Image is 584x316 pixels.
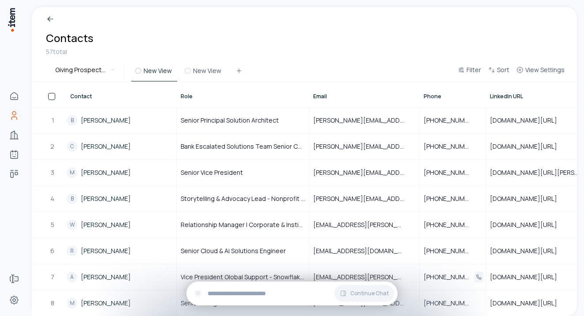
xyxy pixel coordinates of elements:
div: A [67,272,77,282]
span: 4 [50,194,55,203]
button: View Settings [513,65,568,81]
span: [PERSON_NAME][EMAIL_ADDRESS][PERSON_NAME][DOMAIN_NAME] [313,116,415,125]
button: New View [131,66,177,81]
a: [PERSON_NAME] [81,168,131,177]
span: [PHONE_NUMBER] [424,194,482,203]
span: 2 [50,142,55,151]
span: [DOMAIN_NAME][URL] [490,142,568,151]
span: Relationship Manager | Corporate & Institutional Banking | Merchant Services, Vice President [181,220,305,229]
span: [EMAIL_ADDRESS][PERSON_NAME][DOMAIN_NAME] [313,273,415,281]
span: 8 [51,299,55,308]
span: Sort [497,66,509,74]
span: 3 [51,168,55,177]
span: [PHONE_NUMBER] [424,273,482,281]
span: Role [181,93,193,100]
span: Senior Principal Solution Architect [181,116,279,125]
div: 57 total [46,47,93,57]
span: [PERSON_NAME][EMAIL_ADDRESS][PERSON_NAME][DOMAIN_NAME] [313,168,415,177]
span: LinkedIn URL [490,93,523,100]
span: Continue Chat [350,290,389,297]
span: [PHONE_NUMBER] [424,116,482,125]
a: [PERSON_NAME] [81,116,131,125]
div: R [67,246,77,256]
span: [EMAIL_ADDRESS][DOMAIN_NAME] [313,247,415,255]
span: [PHONE_NUMBER] [424,220,482,229]
span: Email [313,93,327,100]
span: Filter [466,66,481,74]
span: 6 [50,247,55,255]
a: Companies [5,126,23,144]
img: Item Brain Logo [7,7,16,32]
a: Agents [5,146,23,163]
span: [PERSON_NAME][EMAIL_ADDRESS][DOMAIN_NAME] [313,194,415,203]
button: Open [474,272,483,282]
span: [PHONE_NUMBER] [424,247,482,255]
button: Continue Chat [334,285,394,302]
div: C [67,141,77,152]
div: B [67,115,77,126]
span: [DOMAIN_NAME][URL] [490,273,568,281]
span: Senior It Engineer [181,299,232,308]
a: Home [5,87,23,105]
span: Vice President Global Support - Snowflake - The Ai Data Cloud [181,273,305,281]
button: New View [181,66,227,81]
a: Settings [5,291,23,309]
span: [DOMAIN_NAME][URL] [490,194,568,203]
a: [PERSON_NAME] [81,273,131,281]
div: M [67,298,77,308]
span: [PHONE_NUMBER] [424,168,482,177]
span: [PERSON_NAME][EMAIL_ADDRESS][PERSON_NAME][DOMAIN_NAME] [313,142,415,151]
span: Senior Cloud & Ai Solutions Engineer [181,247,286,255]
a: Contacts [5,107,23,124]
a: deals [5,165,23,183]
span: View Settings [525,66,565,74]
a: [PERSON_NAME] [81,142,131,151]
button: Filter [454,65,485,81]
span: 5 [51,220,55,229]
span: [DOMAIN_NAME][URL] [490,299,568,308]
span: [DOMAIN_NAME][URL] [490,247,568,255]
span: [EMAIL_ADDRESS][PERSON_NAME][DOMAIN_NAME] [313,220,415,229]
div: M [67,167,77,178]
a: [PERSON_NAME] [81,247,131,255]
span: [DOMAIN_NAME][URL] [490,116,568,125]
span: [DOMAIN_NAME][URL] [490,220,568,229]
p: Breadcrumb [55,14,91,24]
div: Continue Chat [186,281,398,305]
span: Bank Escalated Solutions Team Senior Case Coordinator [181,142,305,151]
button: Sort [485,65,513,81]
span: 1 [52,116,55,125]
a: [PERSON_NAME] [81,299,131,308]
a: [PERSON_NAME] [81,220,131,229]
span: [PHONE_NUMBER] [424,299,482,308]
a: Breadcrumb [46,14,91,24]
span: [PHONE_NUMBER] [424,142,482,151]
a: Forms [5,270,23,288]
span: Contact [70,93,92,100]
span: Senior Vice President [181,168,243,177]
span: 7 [51,273,55,281]
h1: Contacts [46,31,93,45]
span: Storytelling & Advocacy Lead - Nonprofit & Un / Igos [181,194,305,203]
span: Phone [424,93,441,100]
div: B [67,193,77,204]
div: W [67,220,77,230]
a: [PERSON_NAME] [81,194,131,203]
